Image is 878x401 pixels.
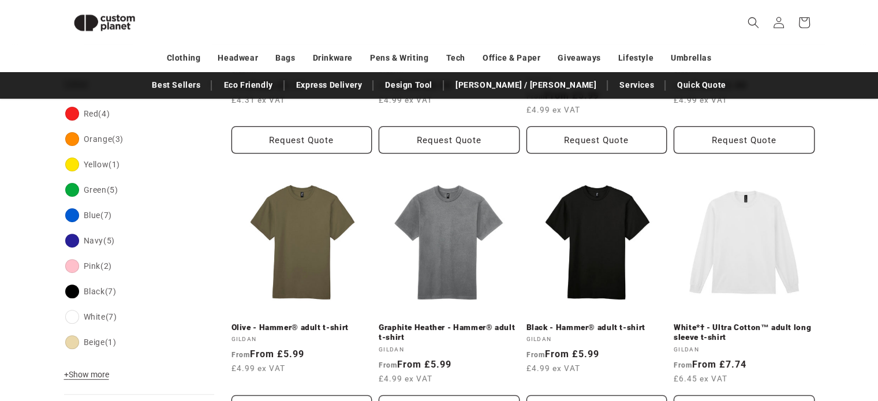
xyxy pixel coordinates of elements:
[218,48,258,68] a: Headwear
[558,48,600,68] a: Giveaways
[379,126,520,153] button: Request Quote
[685,276,878,401] iframe: Chat Widget
[370,48,428,68] a: Pens & Writing
[741,10,766,35] summary: Search
[671,48,711,68] a: Umbrellas
[146,75,206,95] a: Best Sellers
[231,323,372,333] a: Olive - Hammer® adult t-shirt
[450,75,602,95] a: [PERSON_NAME] / [PERSON_NAME]
[379,323,520,343] a: Graphite Heather - Hammer® adult t-shirt
[275,48,295,68] a: Bags
[614,75,660,95] a: Services
[313,48,353,68] a: Drinkware
[64,5,145,41] img: Custom Planet
[167,48,201,68] a: Clothing
[674,323,815,343] a: White*† - Ultra Cotton™ adult long sleeve t-shirt
[64,370,69,379] span: +
[618,48,653,68] a: Lifestyle
[446,48,465,68] a: Tech
[218,75,278,95] a: Eco Friendly
[290,75,368,95] a: Express Delivery
[64,369,113,385] button: Show more
[671,75,732,95] a: Quick Quote
[379,75,438,95] a: Design Tool
[526,323,667,333] a: Black - Hammer® adult t-shirt
[526,126,667,153] button: Request Quote
[483,48,540,68] a: Office & Paper
[231,126,372,153] button: Request Quote
[64,370,109,379] span: Show more
[674,126,815,153] button: Request Quote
